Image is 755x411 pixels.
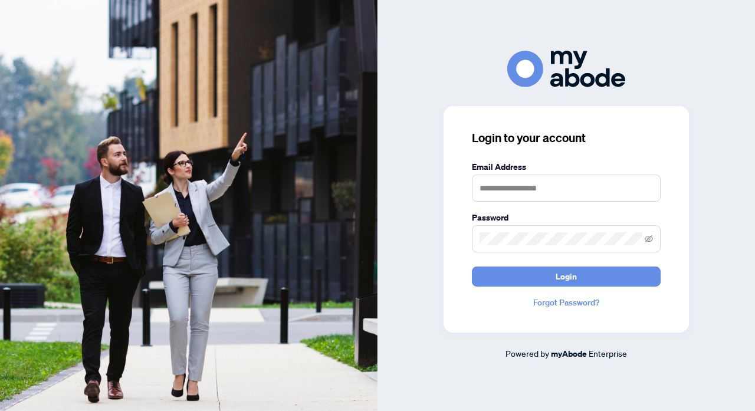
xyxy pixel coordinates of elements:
a: Forgot Password? [472,296,661,309]
label: Password [472,211,661,224]
button: Login [472,267,661,287]
a: myAbode [551,347,587,360]
label: Email Address [472,160,661,173]
span: Login [556,267,577,286]
span: eye-invisible [645,235,653,243]
span: Enterprise [589,348,627,359]
img: ma-logo [507,51,625,87]
span: Powered by [505,348,549,359]
h3: Login to your account [472,130,661,146]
